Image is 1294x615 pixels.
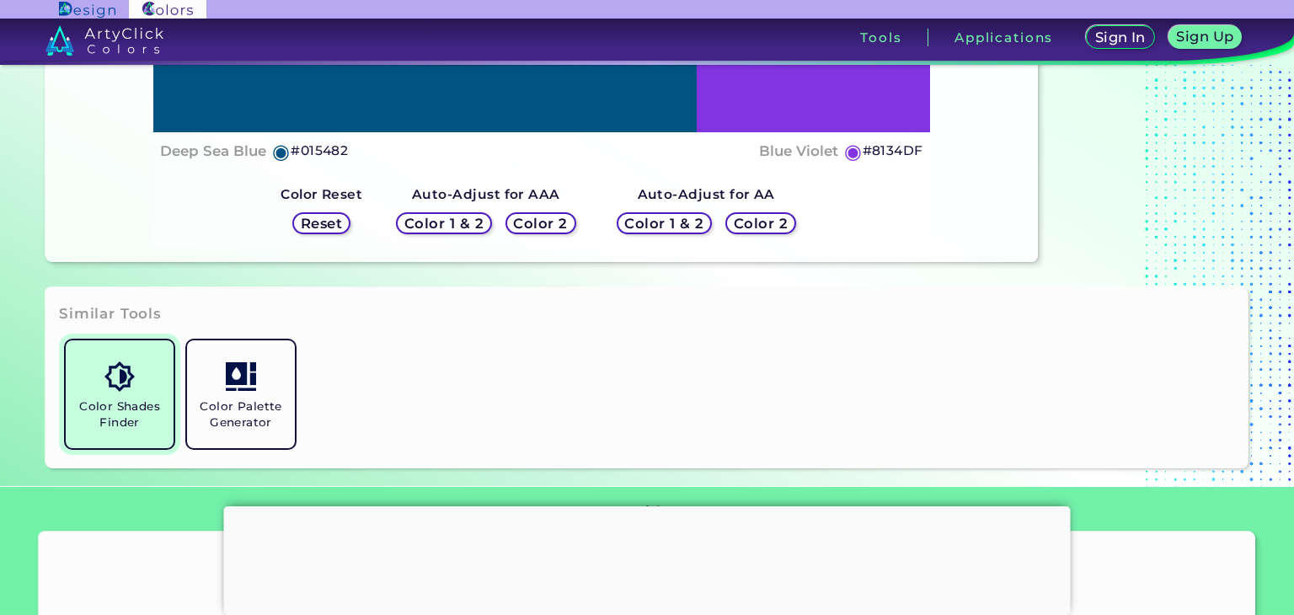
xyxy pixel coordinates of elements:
[302,217,340,230] h5: Reset
[224,506,1071,611] iframe: Advertisement
[736,217,786,230] h5: Color 2
[628,217,700,230] h5: Color 1 & 2
[226,361,255,391] img: icon_col_pal_col.svg
[412,186,560,202] strong: Auto-Adjust for AAA
[1179,30,1231,43] h5: Sign Up
[954,31,1053,44] h3: Applications
[516,217,565,230] h5: Color 2
[291,140,348,162] h5: #015482
[1097,31,1143,44] h5: Sign In
[863,140,923,162] h5: #8134DF
[59,304,162,324] h3: Similar Tools
[59,334,180,455] a: Color Shades Finder
[45,25,164,56] img: logo_artyclick_colors_white.svg
[72,398,167,430] h5: Color Shades Finder
[1089,27,1152,49] a: Sign In
[160,139,266,163] h4: Deep Sea Blue
[59,2,115,18] img: ArtyClick Design logo
[281,186,362,202] strong: Color Reset
[180,334,302,455] a: Color Palette Generator
[408,217,480,230] h5: Color 1 & 2
[759,139,838,163] h4: Blue Violet
[194,398,288,430] h5: Color Palette Generator
[638,186,775,202] strong: Auto-Adjust for AA
[272,142,291,162] h5: ◉
[844,142,863,162] h5: ◉
[623,502,670,522] h3: Guide
[1172,27,1239,49] a: Sign Up
[860,31,901,44] h3: Tools
[104,361,134,391] img: icon_color_shades.svg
